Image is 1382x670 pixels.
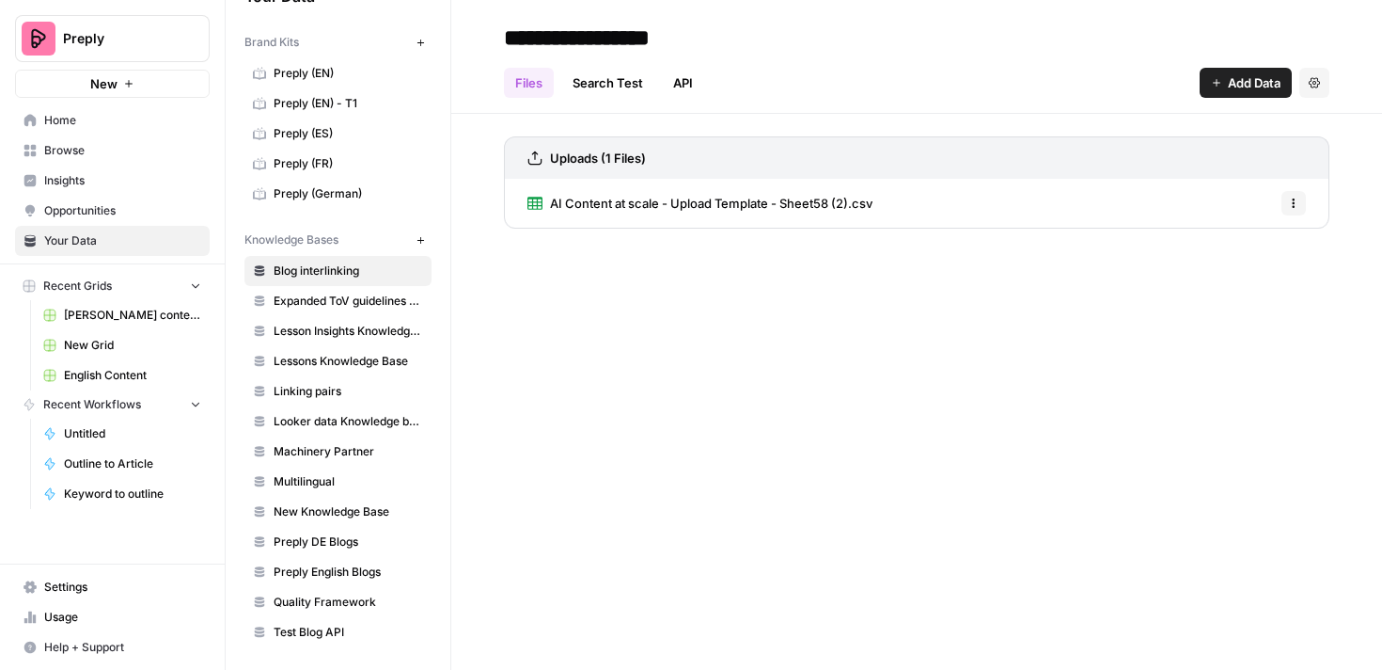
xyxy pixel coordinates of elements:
[44,639,201,656] span: Help + Support
[244,88,432,119] a: Preply (EN) - T1
[550,194,872,213] span: AI Content at scale - Upload Template - Sheet58 (2).csv
[527,179,872,228] a: AI Content at scale - Upload Template - Sheet58 (2).csv
[35,330,210,360] a: New Grid
[550,149,646,167] h3: Uploads (1 Files)
[35,419,210,449] a: Untitled
[44,172,201,189] span: Insights
[35,300,210,330] a: [PERSON_NAME] content interlinking test - new content
[244,557,432,587] a: Preply English Blogs
[44,142,201,159] span: Browse
[64,367,201,384] span: English Content
[244,407,432,437] a: Looker data Knowledge base (EN)
[244,149,432,179] a: Preply (FR)
[274,353,423,370] span: Lessons Knowledge Base
[527,137,646,179] a: Uploads (1 Files)
[44,609,201,626] span: Usage
[15,15,210,62] button: Workspace: Preply
[274,185,423,202] span: Preply (German)
[244,437,432,467] a: Machinery Partner
[15,70,210,98] button: New
[64,337,201,354] span: New Grid
[244,617,432,647] a: Test Blog API
[244,316,432,346] a: Lesson Insights Knowledge Base
[244,376,432,407] a: Linking pairs
[15,602,210,632] a: Usage
[274,323,423,340] span: Lesson Insights Knowledge Base
[244,587,432,617] a: Quality Framework
[274,155,423,172] span: Preply (FR)
[15,166,210,196] a: Insights
[244,286,432,316] a: Expanded ToV guidelines for AI
[1228,73,1280,92] span: Add Data
[44,232,201,249] span: Your Data
[244,179,432,209] a: Preply (German)
[274,594,423,611] span: Quality Framework
[35,360,210,391] a: English Content
[274,413,423,430] span: Looker data Knowledge base (EN)
[274,65,423,82] span: Preply (EN)
[63,29,177,48] span: Preply
[274,534,423,550] span: Preply DE Blogs
[64,307,201,324] span: [PERSON_NAME] content interlinking test - new content
[274,263,423,279] span: Blog interlinking
[44,202,201,219] span: Opportunities
[15,572,210,602] a: Settings
[15,136,210,166] a: Browse
[90,74,118,93] span: New
[274,383,423,400] span: Linking pairs
[274,503,423,520] span: New Knowledge Base
[43,396,141,413] span: Recent Workflows
[274,125,423,142] span: Preply (ES)
[15,632,210,662] button: Help + Support
[44,112,201,129] span: Home
[274,95,423,112] span: Preply (EN) - T1
[244,497,432,527] a: New Knowledge Base
[274,624,423,641] span: Test Blog API
[35,479,210,509] a: Keyword to outline
[244,119,432,149] a: Preply (ES)
[15,272,210,300] button: Recent Grids
[244,231,338,248] span: Knowledge Bases
[274,564,423,581] span: Preply English Blogs
[561,68,654,98] a: Search Test
[15,391,210,419] button: Recent Workflows
[504,68,554,98] a: Files
[64,486,201,502] span: Keyword to outline
[244,346,432,376] a: Lessons Knowledge Base
[274,473,423,490] span: Multilingual
[15,105,210,136] a: Home
[15,196,210,226] a: Opportunities
[22,22,55,56] img: Preply Logo
[44,579,201,596] span: Settings
[64,455,201,472] span: Outline to Article
[244,527,432,557] a: Preply DE Blogs
[1200,68,1292,98] button: Add Data
[15,226,210,256] a: Your Data
[244,58,432,88] a: Preply (EN)
[244,256,432,286] a: Blog interlinking
[43,278,112,295] span: Recent Grids
[274,443,423,460] span: Machinery Partner
[274,293,423,310] span: Expanded ToV guidelines for AI
[244,34,299,51] span: Brand Kits
[64,425,201,442] span: Untitled
[662,68,704,98] a: API
[35,449,210,479] a: Outline to Article
[244,467,432,497] a: Multilingual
